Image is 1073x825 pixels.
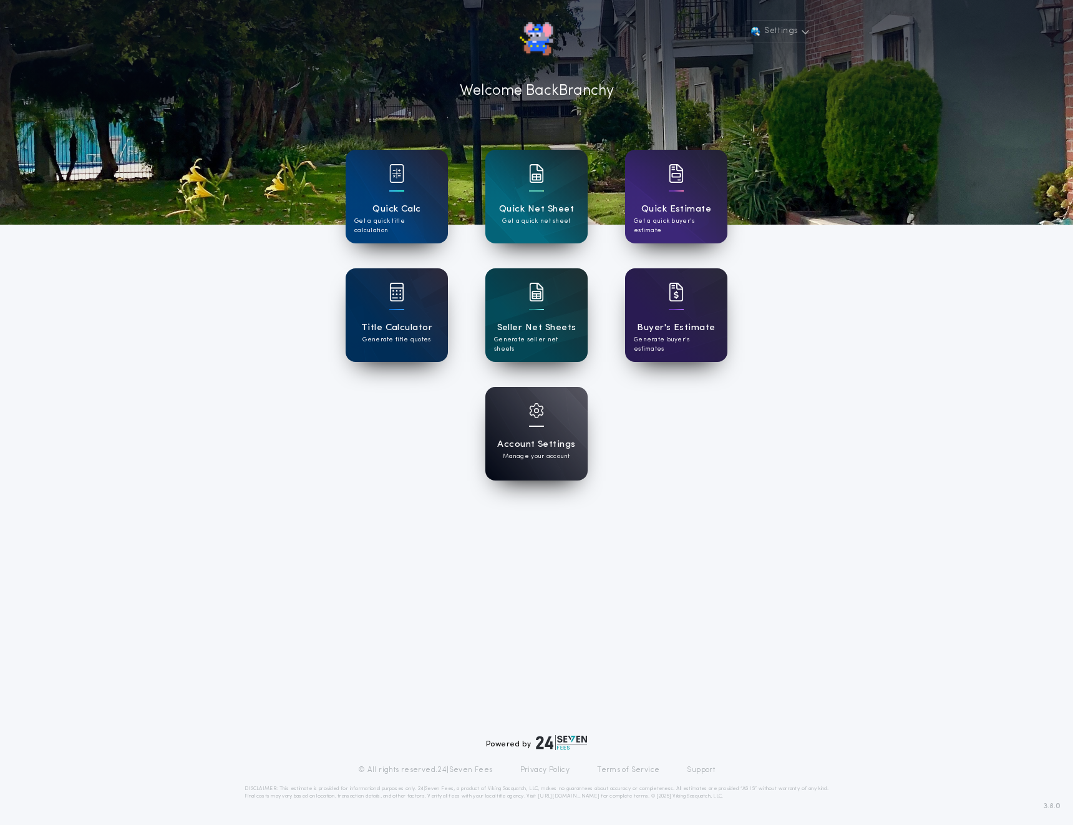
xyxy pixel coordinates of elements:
img: card icon [529,283,544,301]
img: card icon [669,164,684,183]
p: Get a quick title calculation [354,217,439,235]
h1: Buyer's Estimate [637,321,715,335]
a: Support [687,765,715,775]
a: [URL][DOMAIN_NAME] [538,794,600,799]
h1: Account Settings [497,437,575,452]
p: Get a quick buyer's estimate [634,217,719,235]
span: 3.8.0 [1044,801,1061,812]
a: Terms of Service [597,765,659,775]
img: account-logo [518,20,555,57]
a: card iconQuick Net SheetGet a quick net sheet [485,150,588,243]
h1: Quick Estimate [641,202,712,217]
img: card icon [669,283,684,301]
img: card icon [389,164,404,183]
img: user avatar [749,25,762,37]
a: card iconBuyer's EstimateGenerate buyer's estimates [625,268,727,362]
a: card iconQuick CalcGet a quick title calculation [346,150,448,243]
h1: Seller Net Sheets [497,321,576,335]
p: Welcome Back Branchy [460,80,614,102]
a: card iconQuick EstimateGet a quick buyer's estimate [625,150,727,243]
a: Privacy Policy [520,765,570,775]
p: Generate buyer's estimates [634,335,719,354]
a: card iconTitle CalculatorGenerate title quotes [346,268,448,362]
img: card icon [529,164,544,183]
img: card icon [389,283,404,301]
h1: Quick Calc [372,202,421,217]
p: Get a quick net sheet [502,217,570,226]
p: Manage your account [503,452,570,461]
a: card iconAccount SettingsManage your account [485,387,588,481]
a: card iconSeller Net SheetsGenerate seller net sheets [485,268,588,362]
img: logo [536,735,587,750]
div: Powered by [486,735,587,750]
button: Settings [745,20,815,42]
p: DISCLAIMER: This estimate is provided for informational purposes only. 24|Seven Fees, a product o... [245,785,828,800]
p: © All rights reserved. 24|Seven Fees [358,765,493,775]
img: card icon [529,403,544,418]
p: Generate seller net sheets [494,335,579,354]
h1: Quick Net Sheet [499,202,574,217]
p: Generate title quotes [362,335,430,344]
h1: Title Calculator [361,321,432,335]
